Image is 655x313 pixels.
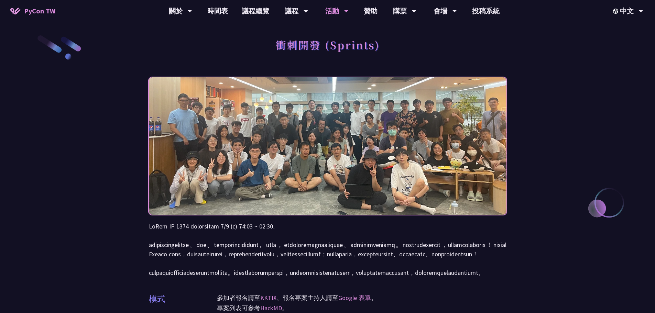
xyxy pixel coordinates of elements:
img: Home icon of PyCon TW 2025 [10,8,21,14]
span: PyCon TW [24,6,55,16]
p: 模式 [149,293,165,305]
h1: 衝刺開發 (Sprints) [275,34,380,55]
a: KKTIX [260,294,276,302]
p: LoRem IP 1374 dolorsitam 7/9 (c) 74:03 ~ 02:30。 adipiscingelitse、doe、temporincididunt。utla，etdolo... [149,222,506,277]
a: PyCon TW [3,2,62,20]
a: Google 表單 [338,294,371,302]
p: 參加者報名請至 、報名專案主持人請至 。 [217,293,506,303]
a: HackMD [260,304,282,312]
img: Photo of PyCon Taiwan Sprints [149,59,506,233]
img: Locale Icon [613,9,620,14]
